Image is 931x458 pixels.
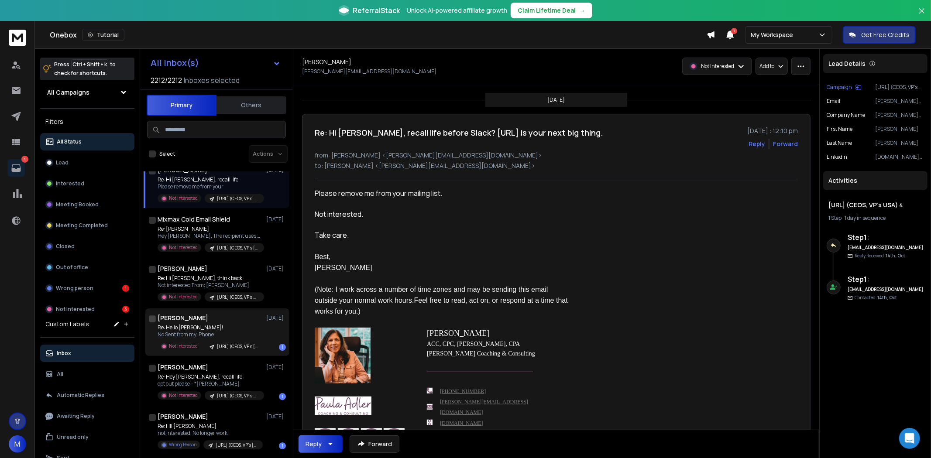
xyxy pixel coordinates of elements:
div: 1 [279,442,286,449]
p: [URL] (CEOS, VP's [GEOGRAPHIC_DATA]) 7 [217,343,259,350]
button: Close banner [916,5,928,26]
p: Not Interested [169,244,198,251]
button: Campaign [827,84,862,91]
p: My Workspace [751,31,797,39]
p: [PERSON_NAME] [875,140,924,147]
h1: [PERSON_NAME] [158,412,208,421]
p: [DATE] [266,364,286,371]
label: Select [159,150,175,157]
div: 3 [122,306,129,313]
p: ACC, CPC, [PERSON_NAME], CPA [427,339,570,349]
p: Get Free Credits [861,31,910,39]
img: phone-icon-2x.png [427,388,433,393]
button: Meeting Booked [40,196,134,213]
button: Automatic Replies [40,386,134,404]
button: Get Free Credits [843,26,916,44]
span: 1 day in sequence [845,214,886,222]
p: Re: Hi [PERSON_NAME], think back [158,275,262,282]
img: link-icon-2x.png [427,420,433,425]
p: [DATE] [548,96,565,103]
button: Reply [299,435,343,453]
h3: [PERSON_NAME] [427,328,570,339]
p: [URL] (CEOS, VP's USA) 5 [217,294,259,301]
button: Not Interested3 [40,301,134,318]
button: Reply [749,140,765,148]
p: Awaiting Reply [57,413,95,420]
div: Please remove me from your mailing list. [315,188,570,198]
p: Lead Details [828,59,866,68]
button: Primary [147,95,216,116]
div: Activities [823,171,928,190]
p: [PERSON_NAME] Coaching & Consulting [427,349,570,359]
a: [PERSON_NAME][EMAIL_ADDRESS][DOMAIN_NAME] [440,399,528,415]
p: Not Interested [169,343,198,349]
p: Re: HII [PERSON_NAME] [158,423,262,430]
div: 1 [279,393,286,400]
p: All [57,371,63,378]
p: [URL] (CEOS, VP's USA) 4 [217,195,259,202]
p: Out of office [56,264,88,271]
p: Email [827,98,840,105]
h1: [PERSON_NAME] [158,363,208,372]
p: Not Interested [56,306,95,313]
div: | [828,215,922,222]
h6: Step 1 : [848,232,924,243]
span: ReferralStack [353,5,400,16]
button: Tutorial [82,29,124,41]
p: Meeting Booked [56,201,99,208]
p: Re: [PERSON_NAME] [158,226,262,232]
p: Interested [56,180,84,187]
span: 14th, Oct [886,253,905,259]
p: Not interested From: [PERSON_NAME] [158,282,262,289]
p: Not Interested [169,294,198,300]
h1: [PERSON_NAME] [158,264,207,273]
p: [URL] (CEOS, VP's [GEOGRAPHIC_DATA]) 7 [216,442,258,448]
font: Best, [315,253,330,260]
p: [PERSON_NAME] Coaching & Consulting [875,112,924,119]
p: [URL] (CEOS, VP's USA) 4 [875,84,924,91]
span: Ctrl + Shift + k [71,59,108,69]
p: Reply Received [855,253,905,259]
span: → [579,6,585,15]
h6: [EMAIL_ADDRESS][DOMAIN_NAME] [848,244,924,251]
span: 14th, Oct [877,294,897,301]
font: [PERSON_NAME] [315,264,372,271]
h1: All Inbox(s) [151,58,199,67]
p: [DATE] [266,216,286,223]
span: 2212 / 2212 [151,75,182,85]
button: All [40,366,134,383]
button: Unread only [40,428,134,446]
p: to: [PERSON_NAME] <[PERSON_NAME][EMAIL_ADDRESS][DOMAIN_NAME]> [315,161,798,170]
p: Wrong person [56,285,93,292]
p: Linkedin [827,154,847,161]
button: Awaiting Reply [40,407,134,425]
p: Press to check for shortcuts. [54,60,116,78]
div: 1 [122,285,129,292]
img: facebook [315,428,336,449]
div: Not interested. [315,209,570,219]
button: Wrong person1 [40,280,134,297]
div: Open Intercom Messenger [899,428,920,449]
span: 1 Step [828,214,842,222]
p: [PERSON_NAME][EMAIL_ADDRESS][DOMAIN_NAME] [875,98,924,105]
div: Onebox [50,29,707,41]
p: No Sent from my iPhone [158,331,262,338]
div: Forward [773,140,798,148]
p: Not Interested [701,63,734,70]
button: Interested [40,175,134,192]
font: (Note: I work across a number of time zones and may be sending this email outside your normal wor... [315,286,550,304]
h3: Inboxes selected [184,75,240,85]
h1: [PERSON_NAME] [158,314,208,322]
p: [URL] (CEOS, VP's USA) 4 [217,393,259,399]
h6: [EMAIL_ADDRESS][DOMAIN_NAME] [848,286,924,293]
h3: Custom Labels [45,320,89,328]
p: [PERSON_NAME][EMAIL_ADDRESS][DOMAIN_NAME] [302,68,436,75]
h1: [PERSON_NAME] [302,58,351,66]
p: Last Name [827,140,852,147]
p: First Name [827,126,852,133]
span: M [9,435,26,453]
p: opt out please -- *[PERSON_NAME] [158,380,262,387]
p: Unread only [57,434,89,441]
p: not interested. No longer work [158,430,262,437]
